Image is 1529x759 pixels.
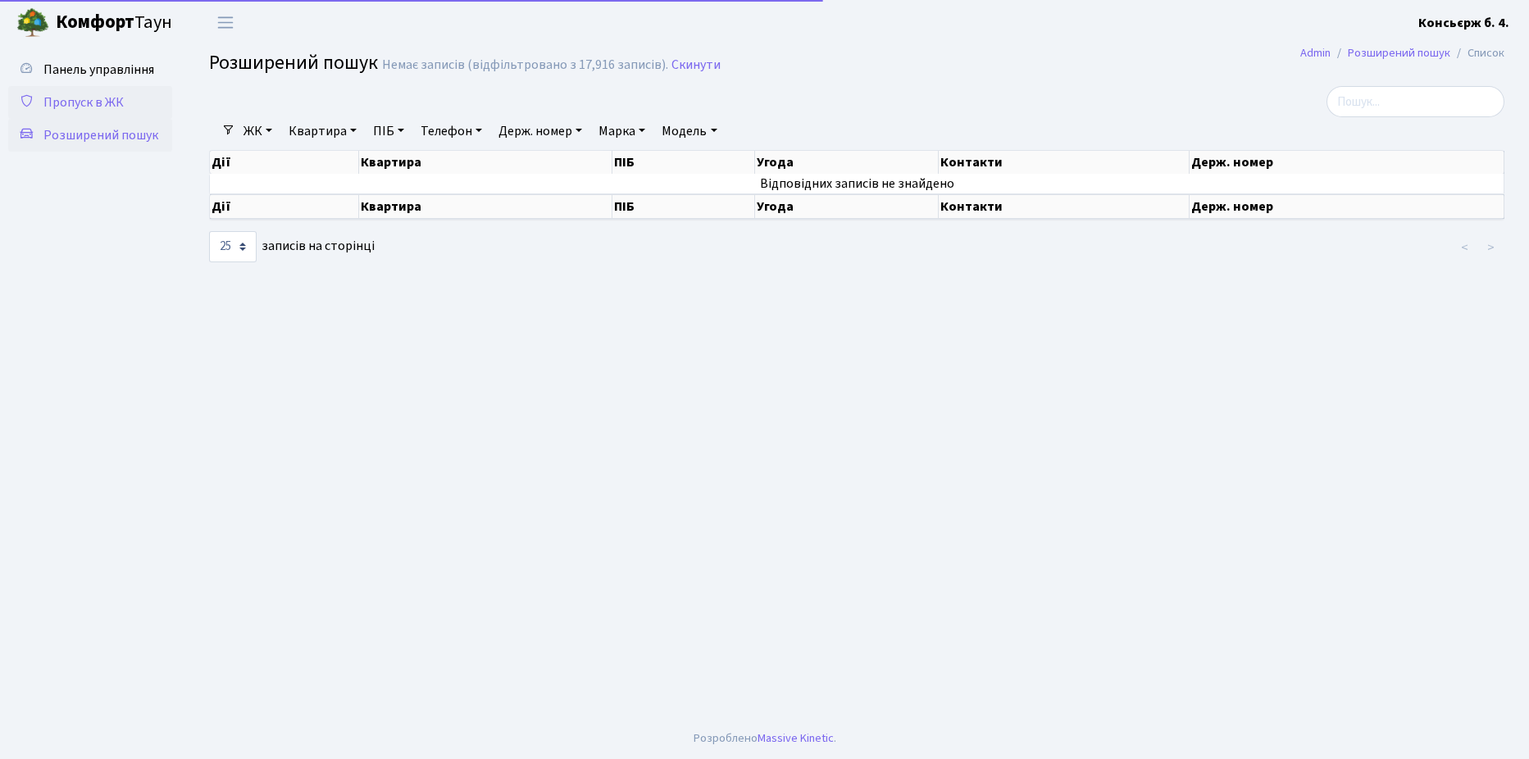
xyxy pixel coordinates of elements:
[592,117,652,145] a: Марка
[1190,151,1504,174] th: Держ. номер
[612,194,755,219] th: ПІБ
[8,53,172,86] a: Панель управління
[758,729,834,747] a: Massive Kinetic
[205,9,246,36] button: Переключити навігацію
[1300,44,1331,61] a: Admin
[1276,36,1529,70] nav: breadcrumb
[612,151,755,174] th: ПІБ
[1450,44,1504,62] li: Список
[366,117,411,145] a: ПІБ
[210,174,1504,193] td: Відповідних записів не знайдено
[237,117,279,145] a: ЖК
[1418,14,1509,32] b: Консьєрж б. 4.
[56,9,134,35] b: Комфорт
[210,194,359,219] th: Дії
[414,117,489,145] a: Телефон
[209,231,375,262] label: записів на сторінці
[282,117,363,145] a: Квартира
[359,151,612,174] th: Квартира
[939,194,1190,219] th: Контакти
[671,57,721,73] a: Скинути
[56,9,172,37] span: Таун
[1326,86,1504,117] input: Пошук...
[655,117,723,145] a: Модель
[209,231,257,262] select: записів на сторінці
[210,151,359,174] th: Дії
[16,7,49,39] img: logo.png
[1190,194,1504,219] th: Держ. номер
[939,151,1190,174] th: Контакти
[1348,44,1450,61] a: Розширений пошук
[43,61,154,79] span: Панель управління
[755,194,939,219] th: Угода
[8,86,172,119] a: Пропуск в ЖК
[755,151,939,174] th: Угода
[694,729,836,748] div: Розроблено .
[43,93,124,111] span: Пропуск в ЖК
[492,117,589,145] a: Держ. номер
[359,194,612,219] th: Квартира
[209,48,378,77] span: Розширений пошук
[382,57,668,73] div: Немає записів (відфільтровано з 17,916 записів).
[43,126,158,144] span: Розширений пошук
[8,119,172,152] a: Розширений пошук
[1418,13,1509,33] a: Консьєрж б. 4.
